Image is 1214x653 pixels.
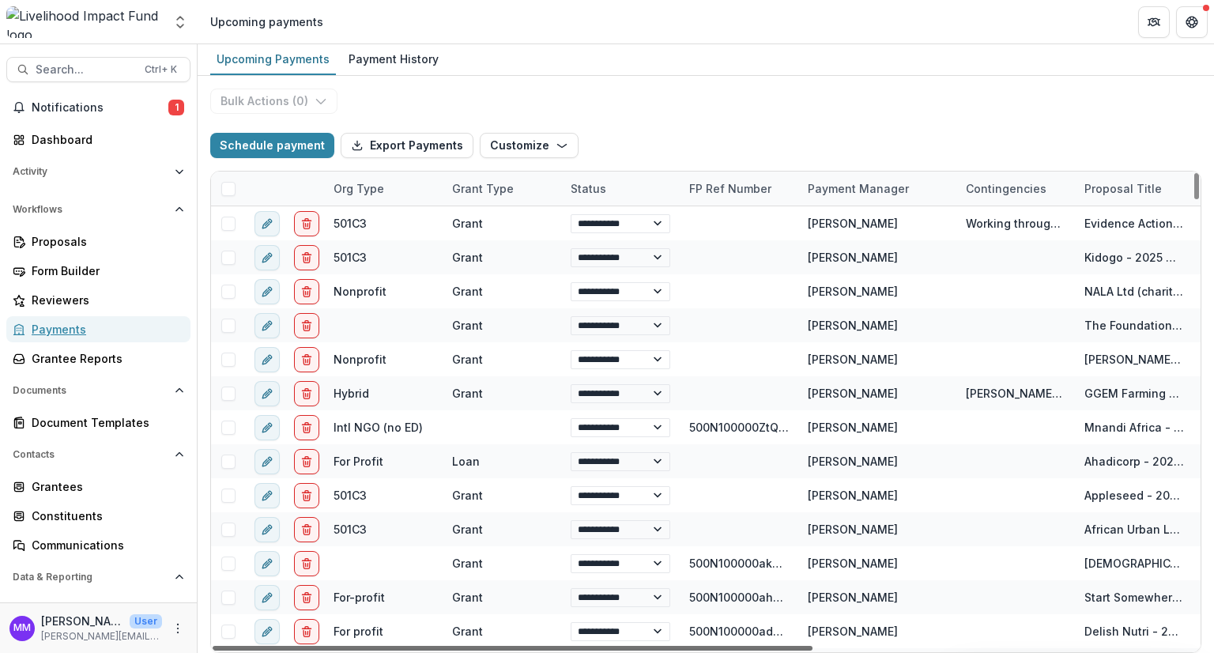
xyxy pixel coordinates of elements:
[6,596,190,622] a: Dashboard
[1176,6,1208,38] button: Get Help
[452,487,483,504] div: Grant
[808,487,898,504] div: [PERSON_NAME]
[210,44,336,75] a: Upcoming Payments
[680,172,798,206] div: FP Ref Number
[452,453,480,470] div: Loan
[32,233,178,250] div: Proposals
[32,508,178,524] div: Constituents
[1084,521,1184,538] div: African Urban Lab - Secondary Cities - 2024-27 Grant
[1084,623,1184,640] div: Delish Nutri - 2025 - Lab GTKY
[32,601,178,617] div: Dashboard
[254,517,280,542] button: edit
[6,6,163,38] img: Livelihood Impact Fund logo
[13,623,31,633] div: Miriam Mwangi
[334,351,386,368] div: Nonprofit
[452,317,483,334] div: Grant
[254,619,280,644] button: edit
[561,172,680,206] div: Status
[324,180,394,197] div: Org type
[334,215,367,232] div: 501C3
[1084,453,1184,470] div: Ahadicorp - 2024 Loan
[169,6,191,38] button: Open entity switcher
[808,215,898,232] div: [PERSON_NAME]
[1084,419,1184,436] div: Mnandi Africa - 2025 Fiscal Sponsorship Dovetail
[294,245,319,270] button: delete
[210,13,323,30] div: Upcoming payments
[1084,385,1184,402] div: GGEM Farming - 2024-26 Grant
[689,555,789,572] div: 500N100000akVYjIAM
[689,623,789,640] div: 500N100000adnqZIAQ
[6,316,190,342] a: Payments
[13,572,168,583] span: Data & Reporting
[6,410,190,436] a: Document Templates
[294,313,319,338] button: delete
[334,419,423,436] div: Intl NGO (no ED)
[1084,589,1184,606] div: Start Somewhere - 2025 Grant - TwistBlock Automation Tool
[294,551,319,576] button: delete
[1138,6,1170,38] button: Partners
[6,564,190,590] button: Open Data & Reporting
[36,63,135,77] span: Search...
[254,279,280,304] button: edit
[294,211,319,236] button: delete
[680,180,781,197] div: FP Ref Number
[966,385,1065,402] div: [PERSON_NAME] working w/ [PERSON_NAME] on what account to send to
[32,292,178,308] div: Reviewers
[1075,172,1193,206] div: Proposal Title
[334,453,383,470] div: For Profit
[808,589,898,606] div: [PERSON_NAME]
[452,589,483,606] div: Grant
[334,385,369,402] div: Hybrid
[1084,283,1184,300] div: NALA Ltd (charitable company) 2025
[808,623,898,640] div: [PERSON_NAME]
[452,351,483,368] div: Grant
[210,47,336,70] div: Upcoming Payments
[689,419,789,436] div: 500N100000ZtQ5tIAF
[6,287,190,313] a: Reviewers
[956,172,1075,206] div: Contingencies
[254,449,280,474] button: edit
[41,629,162,644] p: [PERSON_NAME][EMAIL_ADDRESS][DOMAIN_NAME]
[808,555,898,572] div: [PERSON_NAME]
[254,381,280,406] button: edit
[294,347,319,372] button: delete
[798,172,956,206] div: Payment Manager
[32,262,178,279] div: Form Builder
[808,283,898,300] div: [PERSON_NAME]
[452,521,483,538] div: Grant
[6,532,190,558] a: Communications
[1084,317,1184,334] div: The Foundation for Child Health and Mental Health in [GEOGRAPHIC_DATA] and [GEOGRAPHIC_DATA] 2025
[6,228,190,255] a: Proposals
[294,517,319,542] button: delete
[334,623,383,640] div: For profit
[1075,180,1171,197] div: Proposal Title
[6,345,190,372] a: Grantee Reports
[452,215,483,232] div: Grant
[254,585,280,610] button: edit
[294,619,319,644] button: delete
[452,385,483,402] div: Grant
[32,350,178,367] div: Grantee Reports
[798,180,918,197] div: Payment Manager
[32,131,178,148] div: Dashboard
[130,614,162,628] p: User
[480,133,579,158] button: Customize
[443,172,561,206] div: Grant Type
[6,258,190,284] a: Form Builder
[254,415,280,440] button: edit
[294,415,319,440] button: delete
[452,623,483,640] div: Grant
[561,180,616,197] div: Status
[294,449,319,474] button: delete
[334,487,367,504] div: 501C3
[452,283,483,300] div: Grant
[966,215,1065,232] div: Working through with UBS
[6,503,190,529] a: Constituents
[294,279,319,304] button: delete
[13,449,168,460] span: Contacts
[254,551,280,576] button: edit
[808,249,898,266] div: [PERSON_NAME]
[32,321,178,338] div: Payments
